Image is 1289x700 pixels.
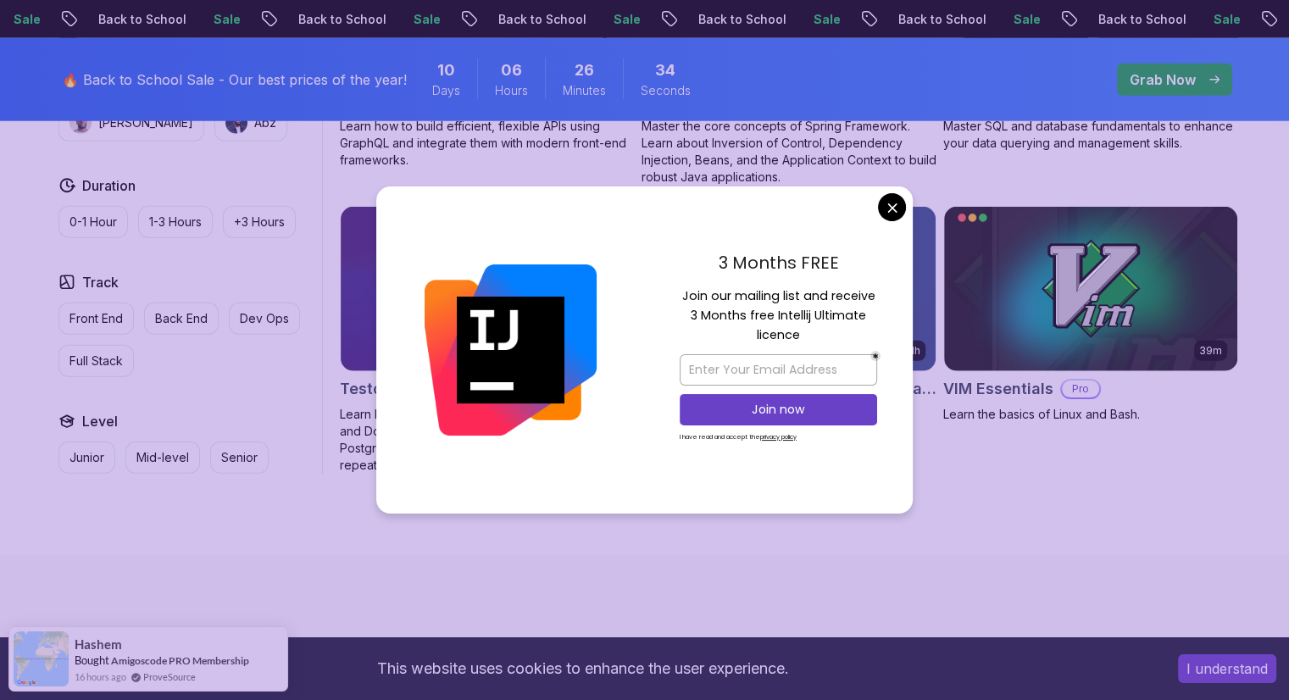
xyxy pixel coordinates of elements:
p: Junior [69,449,104,466]
p: Front End [69,310,123,327]
p: Sale [399,11,453,28]
button: Mid-level [125,442,200,474]
img: instructor img [69,112,92,134]
button: Dev Ops [229,303,300,335]
p: Back to School [284,11,399,28]
a: ProveSource [143,669,196,684]
p: Sale [799,11,853,28]
p: Senior [221,449,258,466]
p: Sale [599,11,653,28]
p: [PERSON_NAME] [98,114,193,131]
button: +3 Hours [223,206,296,238]
span: Hashem [75,637,122,652]
p: Sale [999,11,1053,28]
a: VIM Essentials card39mVIM EssentialsProLearn the basics of Linux and Bash. [943,206,1238,423]
button: 0-1 Hour [58,206,128,238]
p: 0-1 Hour [69,214,117,231]
p: Dev Ops [240,310,289,327]
span: 34 Seconds [655,58,675,82]
div: This website uses cookies to enhance the user experience. [13,650,1153,687]
span: Bought [75,653,109,667]
p: Grab Now [1130,69,1196,90]
button: Front End [58,303,134,335]
p: Sale [199,11,253,28]
p: 1-3 Hours [149,214,202,231]
p: 39m [1199,344,1222,358]
p: Pro [1062,381,1099,397]
p: Learn the basics of Linux and Bash. [943,406,1238,423]
p: Back to School [1084,11,1199,28]
h2: Testcontainers with Java [340,377,531,401]
img: instructor img [225,112,247,134]
span: 6 Hours [501,58,522,82]
p: Back to School [84,11,199,28]
span: 10 Days [437,58,455,82]
button: Full Stack [58,345,134,377]
p: Learn how to test Java DAOs with Testcontainers and Docker. Run fast, isolated tests against real... [340,406,635,474]
p: Full Stack [69,353,123,369]
h2: VIM Essentials [943,377,1053,401]
a: Testcontainers with Java card1.28hNEWTestcontainers with JavaProLearn how to test Java DAOs with ... [340,206,635,474]
h2: Track [82,272,119,292]
p: Mid-level [136,449,189,466]
p: Back to School [684,11,799,28]
p: +3 Hours [234,214,285,231]
span: 16 hours ago [75,669,126,684]
button: Senior [210,442,269,474]
span: Seconds [641,82,691,99]
p: Back End [155,310,208,327]
h2: Duration [82,175,136,196]
span: 26 Minutes [575,58,594,82]
p: Master the core concepts of Spring Framework. Learn about Inversion of Control, Dependency Inject... [642,118,936,186]
button: Accept cookies [1178,654,1276,683]
button: instructor img[PERSON_NAME] [58,104,204,142]
button: Back End [144,303,219,335]
button: 1-3 Hours [138,206,213,238]
span: Days [432,82,460,99]
button: Junior [58,442,115,474]
p: Abz [254,114,276,131]
p: 🔥 Back to School Sale - Our best prices of the year! [62,69,407,90]
p: Back to School [484,11,599,28]
p: Learn how to build efficient, flexible APIs using GraphQL and integrate them with modern front-en... [340,118,635,169]
span: Hours [495,82,528,99]
p: Back to School [884,11,999,28]
button: instructor imgAbz [214,104,287,142]
p: Sale [1199,11,1253,28]
span: Minutes [563,82,606,99]
img: Testcontainers with Java card [341,207,634,371]
img: provesource social proof notification image [14,631,69,686]
h2: Level [82,411,118,431]
p: Master SQL and database fundamentals to enhance your data querying and management skills. [943,118,1238,152]
a: Amigoscode PRO Membership [111,654,249,667]
img: VIM Essentials card [944,207,1237,371]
